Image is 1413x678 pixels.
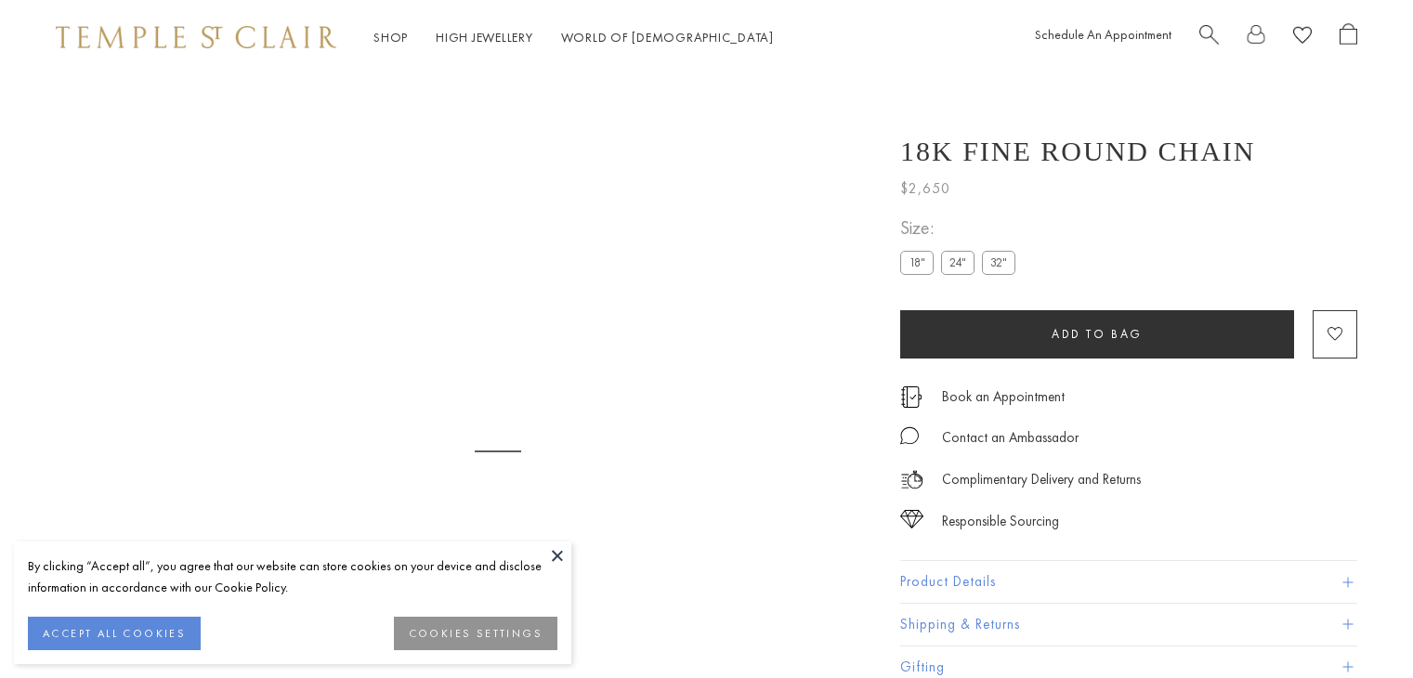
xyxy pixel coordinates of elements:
iframe: Gorgias live chat messenger [1320,591,1394,659]
span: Add to bag [1052,326,1143,342]
a: Schedule An Appointment [1035,26,1171,43]
a: Search [1199,23,1219,52]
button: Shipping & Returns [900,604,1357,645]
button: Add to bag [900,310,1294,359]
h1: 18K Fine Round Chain [900,136,1256,167]
button: Product Details [900,561,1357,603]
label: 24" [941,251,975,274]
img: icon_appointment.svg [900,386,922,408]
img: icon_delivery.svg [900,468,923,491]
a: View Wishlist [1293,23,1312,52]
div: Responsible Sourcing [942,510,1059,533]
img: Temple St. Clair [56,26,336,48]
a: Open Shopping Bag [1340,23,1357,52]
img: icon_sourcing.svg [900,510,923,528]
button: COOKIES SETTINGS [394,617,557,650]
span: Size: [900,213,1023,243]
p: Complimentary Delivery and Returns [942,468,1141,491]
span: $2,650 [900,176,950,201]
a: World of [DEMOGRAPHIC_DATA]World of [DEMOGRAPHIC_DATA] [561,29,774,46]
div: By clicking “Accept all”, you agree that our website can store cookies on your device and disclos... [28,555,557,598]
a: High JewelleryHigh Jewellery [436,29,533,46]
label: 18" [900,251,934,274]
label: 32" [982,251,1015,274]
a: Book an Appointment [942,386,1065,407]
nav: Main navigation [373,26,774,49]
div: Contact an Ambassador [942,426,1079,450]
img: MessageIcon-01_2.svg [900,426,919,445]
a: ShopShop [373,29,408,46]
button: ACCEPT ALL COOKIES [28,617,201,650]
